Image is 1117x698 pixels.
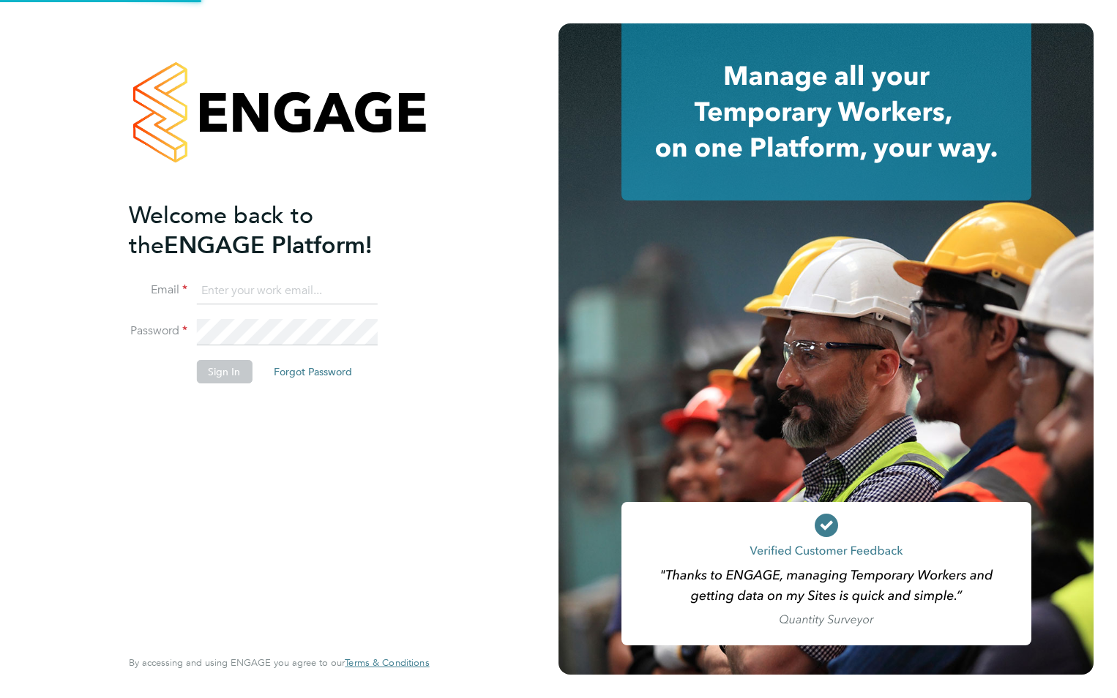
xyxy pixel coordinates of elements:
input: Enter your work email... [196,278,377,304]
label: Password [129,323,187,339]
span: Welcome back to the [129,201,313,260]
button: Forgot Password [262,360,364,383]
label: Email [129,282,187,298]
button: Sign In [196,360,252,383]
a: Terms & Conditions [345,657,429,669]
h2: ENGAGE Platform! [129,200,414,260]
span: By accessing and using ENGAGE you agree to our [129,656,429,669]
